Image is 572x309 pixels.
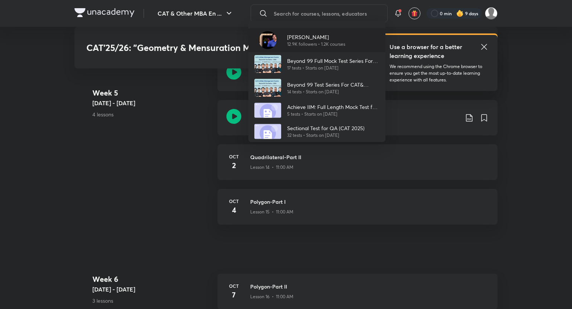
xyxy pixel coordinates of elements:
[287,132,365,139] p: 32 tests • Starts on [DATE]
[248,28,385,52] a: Avatar[PERSON_NAME]12.9K followers • 1.2K courses
[254,55,281,73] img: Avatar
[248,76,385,100] a: AvatarBeyond 99 Test Series For CAT& OMETs 202514 tests • Starts on [DATE]
[287,57,379,65] p: Beyond 99 Full Mock Test Series For CAT & OMETs 2025
[287,81,379,88] p: Beyond 99 Test Series For CAT& OMETs 2025
[248,52,385,76] a: AvatarBeyond 99 Full Mock Test Series For CAT & OMETs 202517 tests • Starts on [DATE]
[287,103,379,111] p: Achieve IIM: Full Length Mock Test for CAT 2024
[287,124,365,132] p: Sectional Test for QA (CAT 2025)
[248,100,385,121] a: Achieve IIM: Full Length Mock Test for CAT 20245 tests • Starts on [DATE]
[259,31,277,49] img: Avatar
[248,121,385,142] a: Sectional Test for QA (CAT 2025)32 tests • Starts on [DATE]
[254,79,281,97] img: Avatar
[287,65,379,71] p: 17 tests • Starts on [DATE]
[287,33,345,41] p: [PERSON_NAME]
[287,41,345,48] p: 12.9K followers • 1.2K courses
[287,111,379,118] p: 5 tests • Starts on [DATE]
[287,88,379,95] p: 14 tests • Starts on [DATE]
